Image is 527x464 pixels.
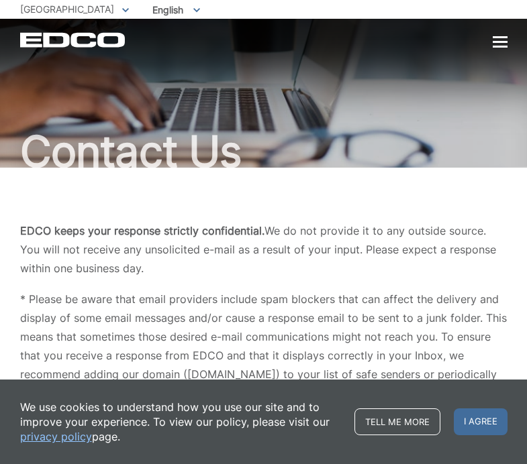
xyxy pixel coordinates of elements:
[354,408,440,435] a: Tell me more
[20,429,92,444] a: privacy policy
[20,400,341,444] p: We use cookies to understand how you use our site and to improve your experience. To view our pol...
[20,290,508,402] p: * Please be aware that email providers include spam blockers that can affect the delivery and dis...
[20,3,114,15] span: [GEOGRAPHIC_DATA]
[20,130,508,173] h1: Contact Us
[20,221,508,278] p: We do not provide it to any outside source. You will not receive any unsolicited e-mail as a resu...
[454,408,508,435] span: I agree
[20,32,127,48] a: EDCD logo. Return to the homepage.
[20,224,265,237] b: EDCO keeps your response strictly confidential.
